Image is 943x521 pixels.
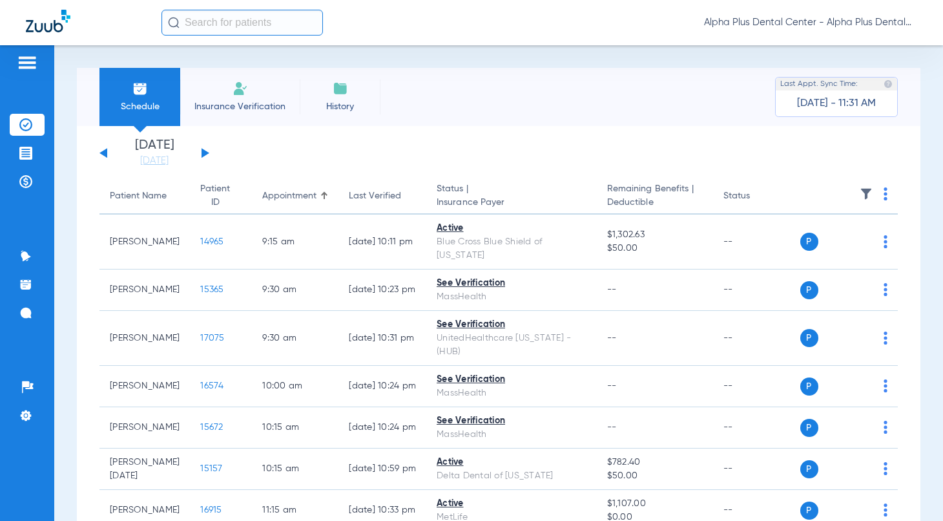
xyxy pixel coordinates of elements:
span: -- [607,381,617,390]
td: -- [713,366,800,407]
td: -- [713,311,800,366]
img: History [333,81,348,96]
span: 17075 [200,334,224,343]
img: group-dot-blue.svg [884,332,887,345]
li: [DATE] [116,139,193,167]
td: [DATE] 10:59 PM [338,449,426,490]
div: Appointment [262,189,316,203]
img: filter.svg [860,187,873,200]
span: P [800,377,818,396]
td: [DATE] 10:24 PM [338,407,426,449]
span: $1,107.00 [607,497,703,511]
span: Deductible [607,196,703,209]
div: Active [437,497,586,511]
td: [PERSON_NAME][DATE] [99,449,190,490]
span: $50.00 [607,469,703,483]
span: Insurance Payer [437,196,586,209]
span: Last Appt. Sync Time: [780,78,858,90]
span: 14965 [200,237,223,246]
a: [DATE] [116,154,193,167]
span: -- [607,334,617,343]
span: 15157 [200,464,222,473]
img: group-dot-blue.svg [884,379,887,392]
img: last sync help info [884,80,893,89]
div: Patient Name [110,189,180,203]
span: 15672 [200,423,223,432]
span: P [800,233,818,251]
span: P [800,502,818,520]
td: [PERSON_NAME] [99,270,190,311]
span: -- [607,423,617,432]
div: Patient ID [200,182,230,209]
iframe: Chat Widget [878,459,943,521]
td: [PERSON_NAME] [99,407,190,449]
td: 9:30 AM [252,311,338,366]
td: -- [713,449,800,490]
span: P [800,281,818,299]
div: Last Verified [349,189,416,203]
td: 10:15 AM [252,407,338,449]
span: Alpha Plus Dental Center - Alpha Plus Dental [704,16,917,29]
img: Search Icon [168,17,180,28]
div: See Verification [437,277,586,290]
img: group-dot-blue.svg [884,235,887,248]
div: UnitedHealthcare [US_STATE] - (HUB) [437,332,586,359]
div: Patient Name [110,189,167,203]
div: Appointment [262,189,328,203]
td: [DATE] 10:11 PM [338,215,426,270]
span: $782.40 [607,456,703,469]
div: MassHealth [437,387,586,400]
img: Manual Insurance Verification [233,81,248,96]
div: Active [437,222,586,235]
td: [DATE] 10:31 PM [338,311,426,366]
td: -- [713,407,800,449]
td: 9:30 AM [252,270,338,311]
th: Remaining Benefits | [597,178,713,215]
div: MassHealth [437,428,586,441]
div: Delta Dental of [US_STATE] [437,469,586,483]
td: [PERSON_NAME] [99,366,190,407]
div: See Verification [437,373,586,387]
td: -- [713,270,800,311]
img: group-dot-blue.svg [884,283,887,296]
span: [DATE] - 11:31 AM [797,97,876,110]
td: [DATE] 10:23 PM [338,270,426,311]
div: Patient ID [200,182,242,209]
span: P [800,419,818,437]
td: 10:00 AM [252,366,338,407]
span: 16574 [200,381,223,390]
span: P [800,460,818,478]
th: Status | [426,178,597,215]
div: MassHealth [437,290,586,304]
img: Schedule [132,81,148,96]
div: See Verification [437,414,586,428]
span: P [800,329,818,347]
div: Active [437,456,586,469]
img: group-dot-blue.svg [884,187,887,200]
input: Search for patients [161,10,323,36]
td: 10:15 AM [252,449,338,490]
img: group-dot-blue.svg [884,421,887,434]
div: Blue Cross Blue Shield of [US_STATE] [437,235,586,262]
span: 15365 [200,285,223,294]
span: History [309,100,371,113]
span: Schedule [109,100,171,113]
img: hamburger-icon [17,55,37,70]
span: -- [607,285,617,294]
img: Zuub Logo [26,10,70,32]
span: 16915 [200,505,222,515]
td: [PERSON_NAME] [99,311,190,366]
td: [DATE] 10:24 PM [338,366,426,407]
span: $50.00 [607,242,703,255]
td: 9:15 AM [252,215,338,270]
td: -- [713,215,800,270]
span: Insurance Verification [190,100,290,113]
span: $1,302.63 [607,228,703,242]
th: Status [713,178,800,215]
div: See Verification [437,318,586,332]
td: [PERSON_NAME] [99,215,190,270]
div: Last Verified [349,189,401,203]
